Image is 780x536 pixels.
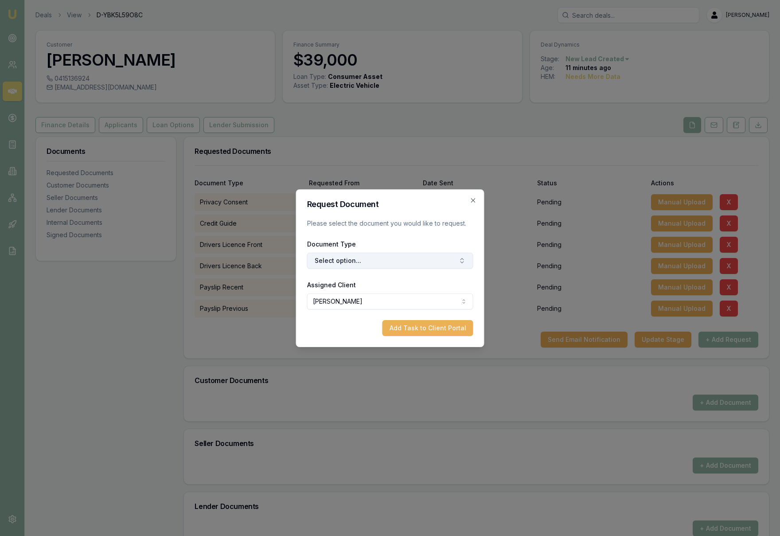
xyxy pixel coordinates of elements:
[307,240,356,248] label: Document Type
[307,219,473,228] p: Please select the document you would like to request.
[307,281,356,289] label: Assigned Client
[307,253,473,269] button: Select option...
[382,320,473,336] button: Add Task to Client Portal
[307,200,473,208] h2: Request Document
